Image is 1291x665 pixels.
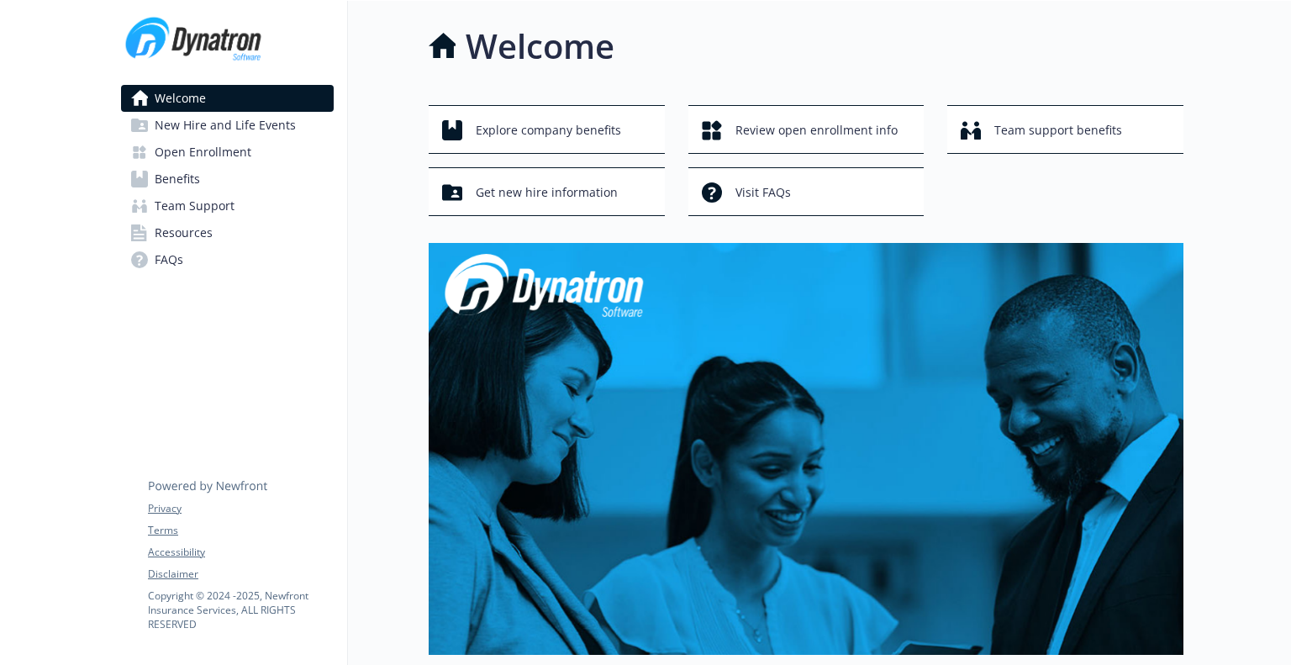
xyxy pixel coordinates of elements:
span: Team Support [155,193,234,219]
button: Team support benefits [947,105,1183,154]
a: FAQs [121,246,334,273]
a: Team Support [121,193,334,219]
a: Terms [148,523,333,538]
span: Welcome [155,85,206,112]
span: Resources [155,219,213,246]
a: Welcome [121,85,334,112]
h1: Welcome [466,21,614,71]
a: Accessibility [148,545,333,560]
span: FAQs [155,246,183,273]
a: Resources [121,219,334,246]
span: Review open enrollment info [735,114,898,146]
a: Open Enrollment [121,139,334,166]
button: Get new hire information [429,167,665,216]
span: New Hire and Life Events [155,112,296,139]
a: New Hire and Life Events [121,112,334,139]
span: Explore company benefits [476,114,621,146]
a: Disclaimer [148,567,333,582]
span: Benefits [155,166,200,193]
button: Review open enrollment info [688,105,925,154]
span: Team support benefits [994,114,1122,146]
a: Benefits [121,166,334,193]
a: Privacy [148,501,333,516]
span: Visit FAQs [735,177,791,208]
button: Explore company benefits [429,105,665,154]
button: Visit FAQs [688,167,925,216]
span: Get new hire information [476,177,618,208]
span: Open Enrollment [155,139,251,166]
img: overview page banner [429,243,1183,655]
p: Copyright © 2024 - 2025 , Newfront Insurance Services, ALL RIGHTS RESERVED [148,588,333,631]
